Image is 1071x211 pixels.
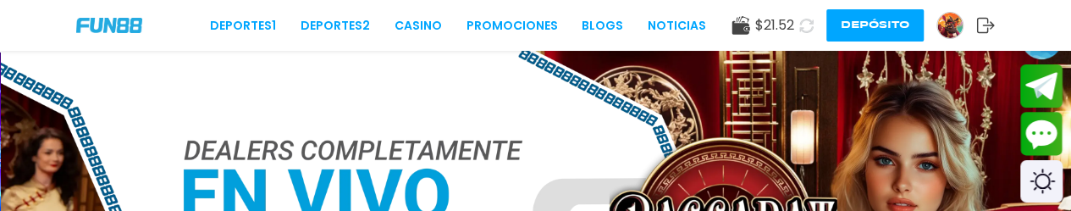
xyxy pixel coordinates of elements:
[648,17,706,35] a: NOTICIAS
[210,17,276,35] a: Deportes1
[582,17,623,35] a: BLOGS
[1020,160,1063,203] div: Switch theme
[1020,64,1063,108] button: Join telegram
[826,9,924,42] button: Depósito
[755,15,794,36] span: $ 21.52
[466,17,557,35] a: Promociones
[1020,112,1063,156] button: Contact customer service
[937,13,963,38] img: Avatar
[301,17,370,35] a: Deportes2
[76,18,142,32] img: Company Logo
[395,17,442,35] a: CASINO
[936,12,976,39] a: Avatar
